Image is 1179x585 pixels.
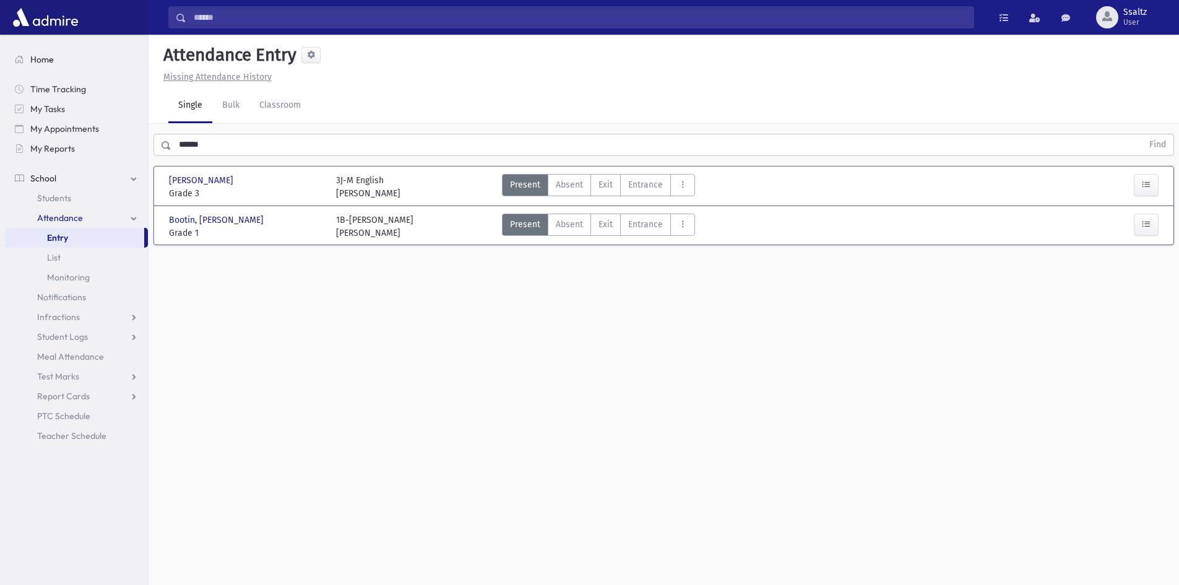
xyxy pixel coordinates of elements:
[5,139,148,158] a: My Reports
[5,307,148,327] a: Infractions
[168,89,212,123] a: Single
[5,248,148,267] a: List
[598,178,613,191] span: Exit
[47,272,90,283] span: Monitoring
[169,227,324,240] span: Grade 1
[1123,7,1147,17] span: Ssaltz
[5,99,148,119] a: My Tasks
[336,214,413,240] div: 1B-[PERSON_NAME] [PERSON_NAME]
[37,311,80,323] span: Infractions
[5,347,148,366] a: Meal Attendance
[502,214,695,240] div: AttTypes
[37,410,90,422] span: PTC Schedule
[37,430,106,441] span: Teacher Schedule
[502,174,695,200] div: AttTypes
[47,232,68,243] span: Entry
[5,228,144,248] a: Entry
[10,5,81,30] img: AdmirePro
[598,218,613,231] span: Exit
[1123,17,1147,27] span: User
[169,174,236,187] span: [PERSON_NAME]
[510,178,540,191] span: Present
[5,267,148,287] a: Monitoring
[30,54,54,65] span: Home
[249,89,311,123] a: Classroom
[5,119,148,139] a: My Appointments
[5,79,148,99] a: Time Tracking
[169,187,324,200] span: Grade 3
[37,193,71,204] span: Students
[30,84,86,95] span: Time Tracking
[5,168,148,188] a: School
[37,391,90,402] span: Report Cards
[212,89,249,123] a: Bulk
[336,174,400,200] div: 3J-M English [PERSON_NAME]
[158,45,296,66] h5: Attendance Entry
[47,252,61,263] span: List
[5,386,148,406] a: Report Cards
[556,178,583,191] span: Absent
[5,188,148,208] a: Students
[37,212,83,223] span: Attendance
[30,143,75,154] span: My Reports
[510,218,540,231] span: Present
[37,292,86,303] span: Notifications
[5,208,148,228] a: Attendance
[30,123,99,134] span: My Appointments
[37,331,88,342] span: Student Logs
[30,103,65,115] span: My Tasks
[37,371,79,382] span: Test Marks
[30,173,56,184] span: School
[5,287,148,307] a: Notifications
[37,351,104,362] span: Meal Attendance
[169,214,266,227] span: Bootin, [PERSON_NAME]
[1142,134,1173,155] button: Find
[163,72,272,82] u: Missing Attendance History
[5,426,148,446] a: Teacher Schedule
[5,366,148,386] a: Test Marks
[628,218,663,231] span: Entrance
[186,6,974,28] input: Search
[5,327,148,347] a: Student Logs
[556,218,583,231] span: Absent
[158,72,272,82] a: Missing Attendance History
[5,406,148,426] a: PTC Schedule
[628,178,663,191] span: Entrance
[5,50,148,69] a: Home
